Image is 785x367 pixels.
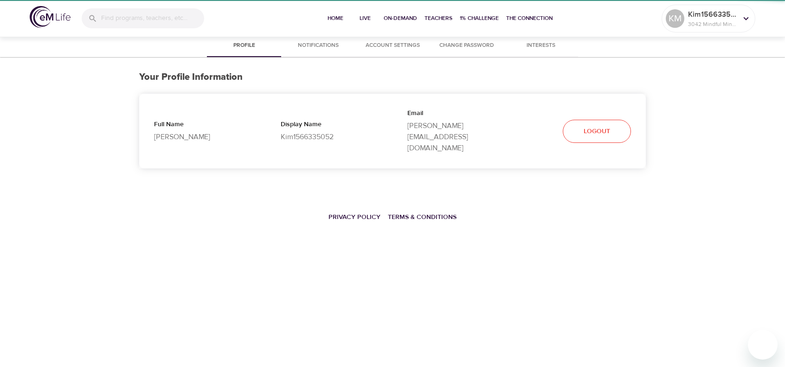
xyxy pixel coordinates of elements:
div: KM [666,9,684,28]
iframe: Button to launch messaging window [748,330,778,360]
p: Display Name [281,120,378,131]
span: 1% Challenge [460,13,499,23]
p: Email [407,109,504,120]
p: Kim1566335052 [281,131,378,142]
span: Logout [584,126,610,137]
span: The Connection [506,13,553,23]
span: Interests [509,41,573,51]
h3: Your Profile Information [139,72,646,83]
a: Privacy Policy [328,213,380,221]
p: Full Name [154,120,251,131]
p: Kim1566335052 [688,9,737,20]
nav: breadcrumb [139,206,646,227]
span: Change Password [435,41,498,51]
span: Home [324,13,347,23]
p: 3042 Mindful Minutes [688,20,737,28]
span: Live [354,13,376,23]
p: [PERSON_NAME] [154,131,251,142]
span: Profile [212,41,276,51]
span: Teachers [425,13,452,23]
img: logo [30,6,71,28]
span: Account Settings [361,41,424,51]
span: On-Demand [384,13,417,23]
input: Find programs, teachers, etc... [101,8,204,28]
span: Notifications [287,41,350,51]
p: [PERSON_NAME][EMAIL_ADDRESS][DOMAIN_NAME] [407,120,504,154]
button: Logout [563,120,631,143]
a: Terms & Conditions [388,213,457,221]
